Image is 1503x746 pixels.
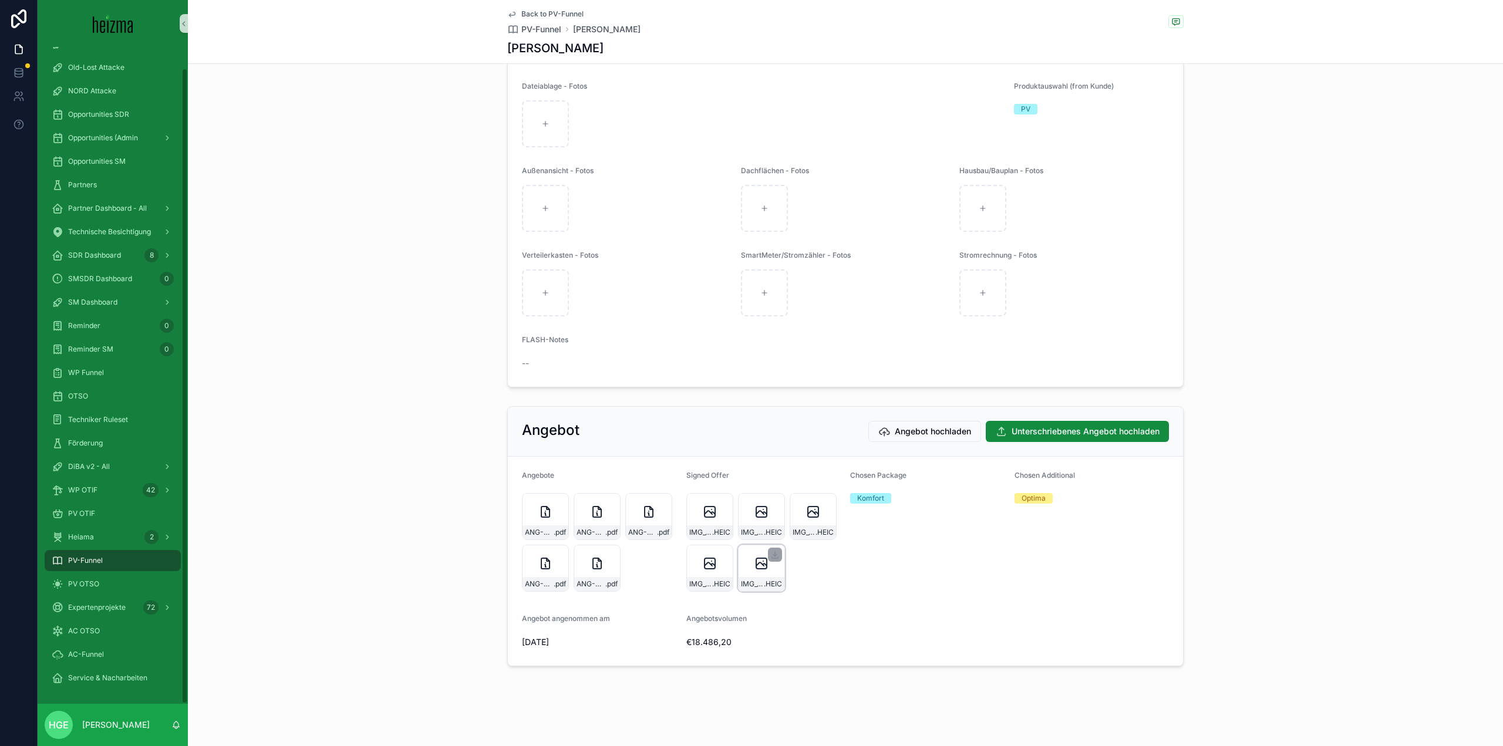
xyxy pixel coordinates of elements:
[741,166,809,175] span: Dachflächen - Fotos
[68,415,128,424] span: Techniker Ruleset
[68,204,147,213] span: Partner Dashboard - All
[554,579,566,589] span: .pdf
[45,339,181,360] a: Reminder SM0
[68,227,151,237] span: Technische Besichtigung
[522,471,554,480] span: Angebote
[68,603,126,612] span: Expertenprojekte
[986,421,1169,442] button: Unterschriebenes Angebot hochladen
[45,127,181,148] a: Opportunities (Admin
[45,620,181,642] a: AC OTSO
[764,528,782,537] span: .HEIC
[45,104,181,125] a: Opportunities SDR
[628,528,657,537] span: ANG-PV-1937-[GEOGRAPHIC_DATA]-2025-05-05
[959,166,1043,175] span: Hausbau/Bauplan - Fotos
[522,636,677,648] span: [DATE]
[554,528,566,537] span: .pdf
[68,180,97,190] span: Partners
[525,579,554,589] span: ANG-PV-1937-[GEOGRAPHIC_DATA]-2025-05-05
[686,614,747,623] span: Angebotsvolumen
[522,251,598,259] span: Verteilerkasten - Fotos
[68,532,94,542] span: Heiama
[68,133,138,143] span: Opportunities (Admin
[605,528,618,537] span: .pdf
[1021,104,1030,114] div: PV
[522,82,587,90] span: Dateiablage - Fotos
[144,530,159,544] div: 2
[45,503,181,524] a: PV OTIF
[93,14,133,33] img: App logo
[741,579,764,589] span: IMG_0180
[45,480,181,501] a: WP OTIF42
[160,342,174,356] div: 0
[45,667,181,688] a: Service & Nacharbeiten
[522,421,579,440] h2: Angebot
[68,650,104,659] span: AC-Funnel
[45,433,181,454] a: Förderung
[45,80,181,102] a: NORD Attacke
[815,528,834,537] span: .HEIC
[68,462,110,471] span: DiBA v2 - All
[68,391,88,401] span: OTSO
[521,23,561,35] span: PV-Funnel
[143,600,159,615] div: 72
[144,248,159,262] div: 8
[143,483,159,497] div: 42
[160,319,174,333] div: 0
[741,528,764,537] span: IMG_0183
[959,251,1037,259] span: Stromrechnung - Fotos
[522,335,568,344] span: FLASH-Notes
[689,528,712,537] span: IMG_0185
[68,368,104,377] span: WP Funnel
[522,614,610,623] span: Angebot angenommen am
[68,157,126,166] span: Opportunities SM
[521,9,584,19] span: Back to PV-Funnel
[45,597,181,618] a: Expertenprojekte72
[68,579,99,589] span: PV OTSO
[38,47,188,704] div: scrollable content
[507,40,604,56] h1: [PERSON_NAME]
[686,471,729,480] span: Signed Offer
[522,357,529,369] span: --
[68,438,103,448] span: Förderung
[764,579,782,589] span: .HEIC
[712,528,730,537] span: .HEIC
[857,493,884,504] div: Komfort
[45,292,181,313] a: SM Dashboard
[68,298,117,307] span: SM Dashboard
[45,315,181,336] a: Reminder0
[68,673,147,683] span: Service & Nacharbeiten
[1014,82,1114,90] span: Produktauswahl (from Kunde)
[657,528,669,537] span: .pdf
[45,526,181,548] a: Heiama2
[712,579,730,589] span: .HEIC
[68,509,95,518] span: PV OTIF
[573,23,641,35] a: [PERSON_NAME]
[49,718,69,732] span: HGE
[507,9,584,19] a: Back to PV-Funnel
[895,426,971,437] span: Angebot hochladen
[68,274,132,283] span: SMSDR Dashboard
[1015,471,1075,480] span: Chosen Additional
[507,23,561,35] a: PV-Funnel
[45,221,181,242] a: Technische Besichtigung
[45,57,181,78] a: Old-Lost Attacke
[45,151,181,172] a: Opportunities SM
[82,719,150,731] p: [PERSON_NAME]
[45,573,181,595] a: PV OTSO
[605,579,618,589] span: .pdf
[45,174,181,195] a: Partners
[45,644,181,665] a: AC-Funnel
[741,251,851,259] span: SmartMeter/Stromzähler - Fotos
[525,528,554,537] span: ANG-PV-2039-[GEOGRAPHIC_DATA]-2025-05-07
[68,86,116,96] span: NORD Attacke
[45,268,181,289] a: SMSDR Dashboard0
[1012,426,1160,437] span: Unterschriebenes Angebot hochladen
[45,386,181,407] a: OTSO
[45,550,181,571] a: PV-Funnel
[68,485,97,495] span: WP OTIF
[868,421,981,442] button: Angebot hochladen
[45,362,181,383] a: WP Funnel
[160,272,174,286] div: 0
[577,579,605,589] span: ANG-PV-1937-[GEOGRAPHIC_DATA]-2025-05-05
